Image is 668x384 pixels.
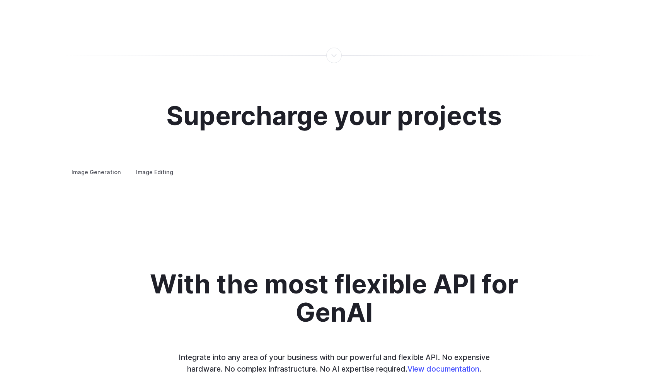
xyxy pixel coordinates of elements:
[65,165,128,179] label: Image Generation
[173,351,495,375] p: Integrate into any area of your business with our powerful and flexible API. No expensive hardwar...
[119,270,549,327] h2: With the most flexible API for GenAI
[407,364,479,374] a: View documentation
[130,165,180,179] label: Image Editing
[166,102,502,130] h2: Supercharge your projects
